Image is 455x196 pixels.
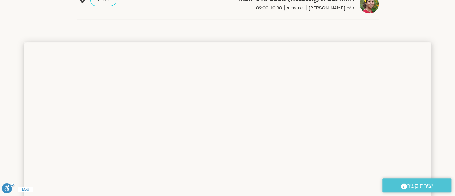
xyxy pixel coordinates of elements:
a: יצירת קשר [382,178,451,192]
span: יום שישי [284,4,306,12]
span: יצירת קשר [407,181,433,191]
span: ד"ר [PERSON_NAME] [306,4,354,12]
span: 09:00-10:30 [254,4,284,12]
